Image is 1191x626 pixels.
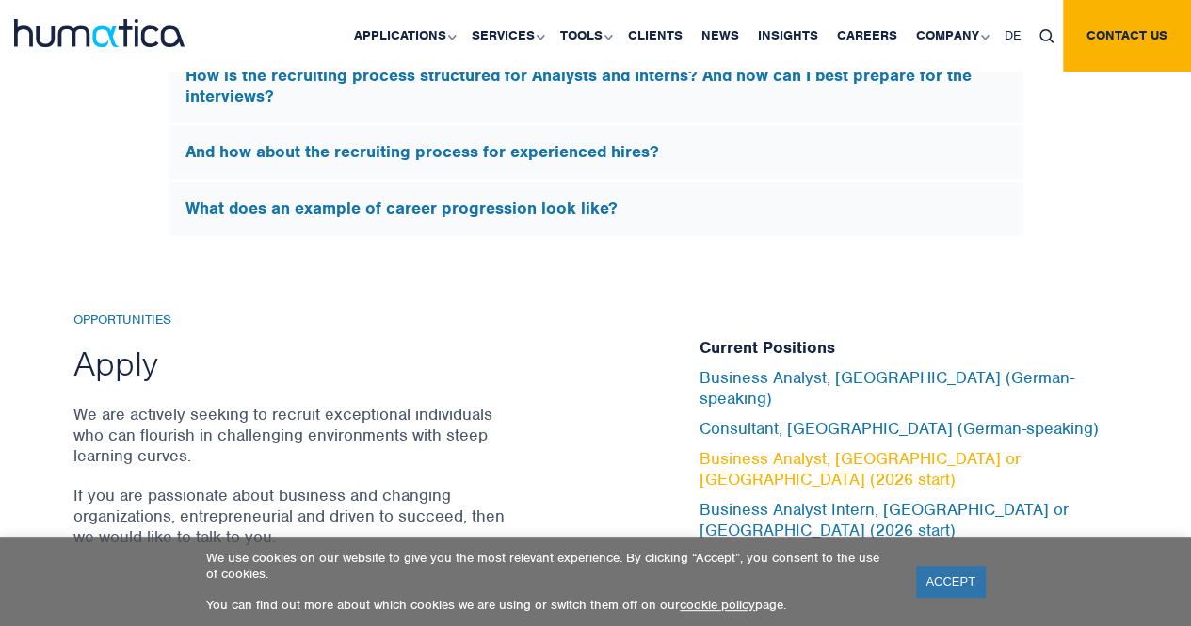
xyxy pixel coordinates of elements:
[185,199,1006,219] h5: What does an example of career progression look like?
[185,66,1006,106] h5: How is the recruiting process structured for Analysts and Interns? And how can I best prepare for...
[1005,27,1021,43] span: DE
[73,313,511,329] h6: Opportunities
[206,550,893,582] p: We use cookies on our website to give you the most relevant experience. By clicking “Accept”, you...
[700,367,1074,409] a: Business Analyst, [GEOGRAPHIC_DATA] (German-speaking)
[680,597,755,613] a: cookie policy
[700,448,1021,490] a: Business Analyst, [GEOGRAPHIC_DATA] or [GEOGRAPHIC_DATA] (2026 start)
[206,597,893,613] p: You can find out more about which cookies we are using or switch them off on our page.
[700,499,1069,540] a: Business Analyst Intern, [GEOGRAPHIC_DATA] or [GEOGRAPHIC_DATA] (2026 start)
[916,566,985,597] a: ACCEPT
[700,338,1119,359] h5: Current Positions
[73,404,511,466] p: We are actively seeking to recruit exceptional individuals who can flourish in challenging enviro...
[1039,29,1054,43] img: search_icon
[700,418,1099,439] a: Consultant, [GEOGRAPHIC_DATA] (German-speaking)
[185,142,1006,163] h5: And how about the recruiting process for experienced hires?
[73,342,511,385] h2: Apply
[14,19,185,47] img: logo
[73,485,511,547] p: If you are passionate about business and changing organizations, entrepreneurial and driven to su...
